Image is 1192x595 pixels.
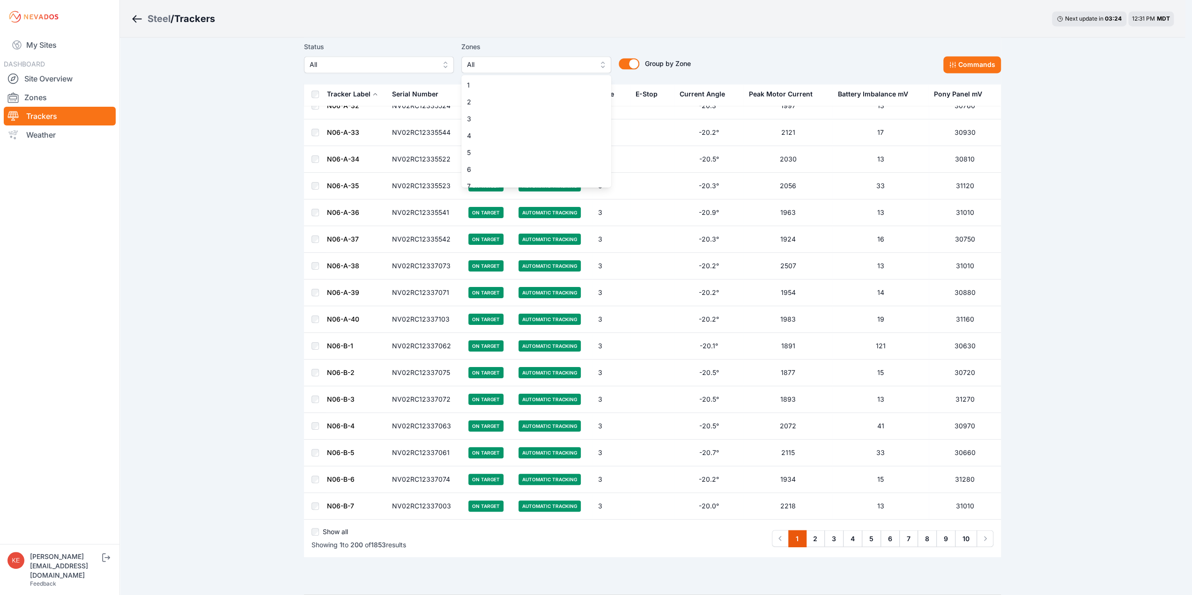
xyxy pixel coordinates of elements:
span: All [467,59,592,70]
span: 2 [467,97,594,107]
span: 1 [467,81,594,90]
button: All [461,56,611,73]
span: 5 [467,148,594,157]
span: 4 [467,131,594,140]
span: 3 [467,114,594,124]
div: All [461,75,611,187]
span: 7 [467,182,594,191]
span: 6 [467,165,594,174]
